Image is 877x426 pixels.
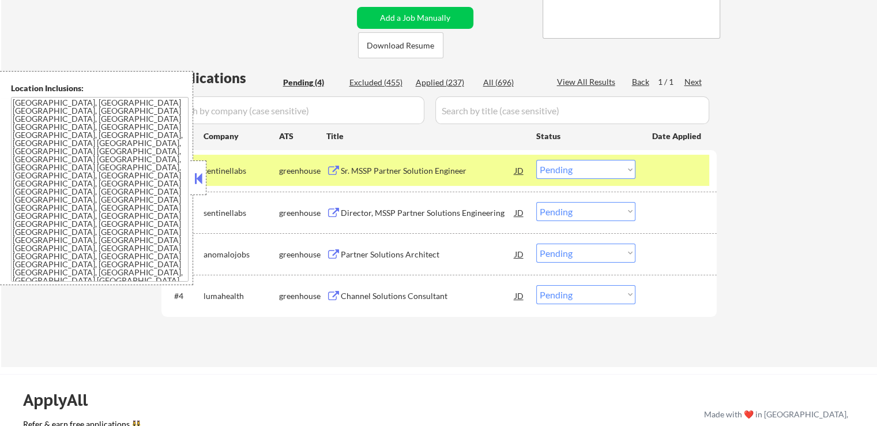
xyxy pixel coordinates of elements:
[514,202,525,223] div: JD
[326,130,525,142] div: Title
[536,125,635,146] div: Status
[341,249,515,260] div: Partner Solutions Architect
[283,77,341,88] div: Pending (4)
[632,76,650,88] div: Back
[341,290,515,302] div: Channel Solutions Consultant
[279,130,326,142] div: ATS
[204,165,279,177] div: sentinellabs
[514,160,525,181] div: JD
[435,96,709,124] input: Search by title (case sensitive)
[23,390,101,410] div: ApplyAll
[204,130,279,142] div: Company
[11,83,189,94] div: Location Inclusions:
[204,207,279,219] div: sentinellabs
[279,207,326,219] div: greenhouse
[279,249,326,260] div: greenhouse
[358,32,443,58] button: Download Resume
[557,76,619,88] div: View All Results
[279,290,326,302] div: greenhouse
[165,96,424,124] input: Search by company (case sensitive)
[204,249,279,260] div: anomalojobs
[514,244,525,264] div: JD
[652,130,703,142] div: Date Applied
[279,165,326,177] div: greenhouse
[204,290,279,302] div: lumahealth
[684,76,703,88] div: Next
[165,71,279,85] div: Applications
[341,165,515,177] div: Sr. MSSP Partner Solution Engineer
[357,7,473,29] button: Add a Job Manually
[416,77,473,88] div: Applied (237)
[341,207,515,219] div: Director, MSSP Partner Solutions Engineering
[174,290,194,302] div: #4
[514,285,525,306] div: JD
[349,77,407,88] div: Excluded (455)
[658,76,684,88] div: 1 / 1
[483,77,541,88] div: All (696)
